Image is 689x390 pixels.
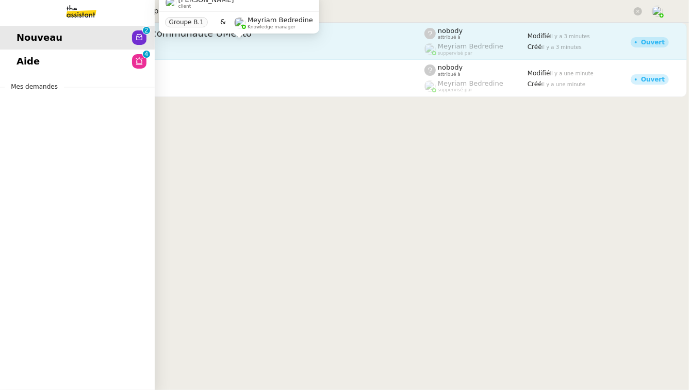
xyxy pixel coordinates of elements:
app-user-label: attribué à [424,63,528,77]
img: users%2FPPrFYTsEAUgQy5cK5MCpqKbOX8K2%2Favatar%2FCapture%20d%E2%80%99e%CC%81cran%202023-06-05%20a%... [652,6,663,17]
span: Meyriam Bedredine [438,42,503,50]
span: attribué à [438,35,461,40]
span: Créé [528,80,542,88]
span: nobody [438,63,463,71]
span: Appel émis - [53,66,424,75]
span: attribué à [438,72,461,77]
span: Créé [528,43,542,51]
span: suppervisé par [438,51,472,56]
span: il y a 3 minutes [550,34,590,39]
nz-badge-sup: 2 [143,27,150,34]
span: Modifié [528,32,550,40]
img: users%2FaellJyylmXSg4jqeVbanehhyYJm1%2Favatar%2Fprofile-pic%20(4).png [424,80,436,92]
img: users%2FaellJyylmXSg4jqeVbanehhyYJm1%2Favatar%2Fprofile-pic%20(4).png [424,43,436,55]
app-user-label: attribué à [424,27,528,40]
span: Aide [17,54,40,69]
p: 4 [144,51,149,60]
app-user-detailed-label: client [53,79,424,92]
span: Mes demandes [5,82,64,92]
span: il y a 3 minutes [542,44,582,50]
span: suppervisé par [438,87,472,93]
span: il y a une minute [550,71,594,76]
app-user-detailed-label: client [53,42,424,55]
span: Modifié [528,70,550,77]
app-user-label: suppervisé par [424,42,528,56]
span: Meyriam Bedredine [438,79,503,87]
span: Nouveau [17,30,62,45]
p: 2 [144,27,149,36]
input: Rechercher [200,5,632,19]
div: Ouvert [641,39,665,45]
app-user-label: suppervisé par [424,79,528,93]
span: Ajouter membre à la communauté UMento [53,29,424,38]
div: Ouvert [641,76,665,83]
span: nobody [438,27,463,35]
nz-badge-sup: 4 [143,51,150,58]
span: il y a une minute [542,82,585,87]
